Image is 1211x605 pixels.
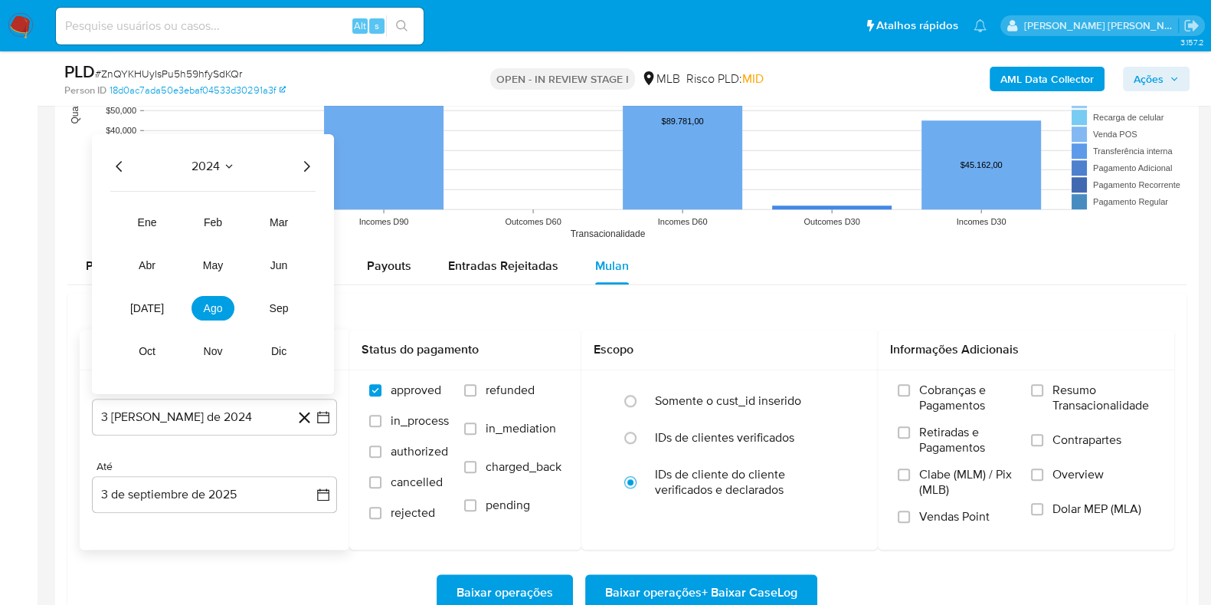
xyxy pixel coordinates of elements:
b: PLD [64,59,95,84]
span: Atalhos rápidos [876,18,958,34]
span: s [375,18,379,33]
span: Alt [354,18,366,33]
span: MID [742,70,764,87]
b: AML Data Collector [1000,67,1094,91]
button: AML Data Collector [990,67,1105,91]
p: OPEN - IN REVIEW STAGE I [490,68,635,90]
span: 3.157.2 [1180,36,1203,48]
b: Person ID [64,84,106,97]
span: Ações [1134,67,1164,91]
div: MLB [641,71,680,87]
span: # ZnQYKHUyIsPu5h59hfySdKQr [95,66,242,81]
a: Notificações [974,19,987,32]
a: 18d0ac7ada50e3ebaf04533d30291a3f [110,84,286,97]
p: viviane.jdasilva@mercadopago.com.br [1024,18,1179,33]
button: Ações [1123,67,1190,91]
span: Risco PLD: [686,71,764,87]
button: search-icon [386,15,417,37]
input: Pesquise usuários ou casos... [56,16,424,36]
a: Sair [1183,18,1200,34]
